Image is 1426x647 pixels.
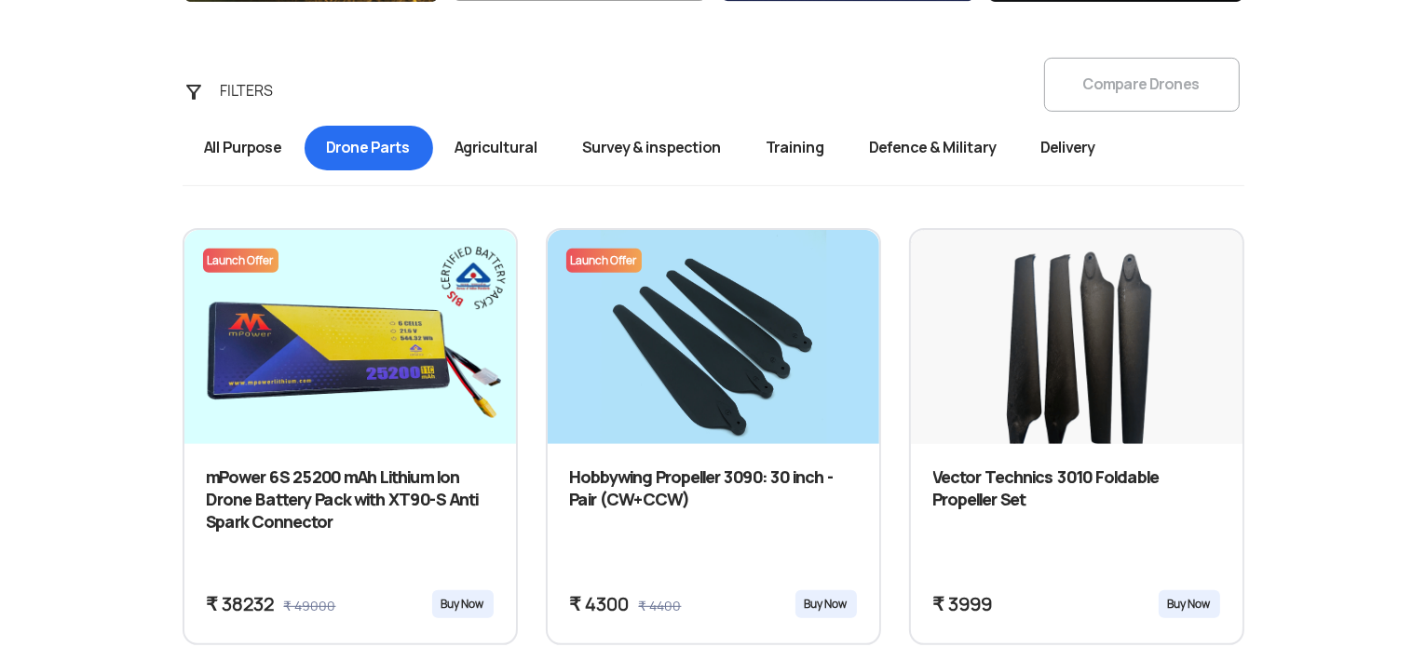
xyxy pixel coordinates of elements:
[744,126,848,170] span: Training
[570,593,630,615] div: ₹ 4300
[909,228,1244,645] a: Parts ImageVector Technics 3010 Foldable Propeller Set₹ 3999Buy Now
[284,596,336,616] div: ₹ 49000
[1019,126,1118,170] span: Delivery
[1159,590,1220,618] div: Buy Now
[305,126,433,170] span: Drone Parts
[848,126,1019,170] span: Defence & Military
[210,73,307,110] div: FILTERS
[207,593,275,615] div: ₹ 38232
[570,466,857,583] h3: Hobbywing Propeller 3090: 30 inch - Pair (CW+CCW)
[432,590,494,618] div: Buy Now
[561,126,744,170] span: Survey & inspection
[183,228,518,645] a: Launch OfferParts ImagemPower 6S 25200 mAh Lithium Ion Drone Battery Pack with XT90-S Anti Spark ...
[208,253,274,268] span: Launch Offer
[911,230,1243,463] img: Parts Image
[207,466,494,583] h3: mPower 6S 25200 mAh Lithium Ion Drone Battery Pack with XT90-S Anti Spark Connector
[639,596,682,616] div: ₹ 4400
[933,466,1220,583] h3: Vector Technics 3010 Foldable Propeller Set
[183,126,305,170] span: All Purpose
[433,126,561,170] span: Agricultural
[795,590,857,618] div: Buy Now
[546,228,881,645] a: Launch OfferParts ImageHobbywing Propeller 3090: 30 inch - Pair (CW+CCW)₹ 4300₹ 4400Buy Now
[184,230,516,463] img: Parts Image
[933,593,993,615] div: ₹ 3999
[548,230,879,463] img: Parts Image
[571,253,637,268] span: Launch Offer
